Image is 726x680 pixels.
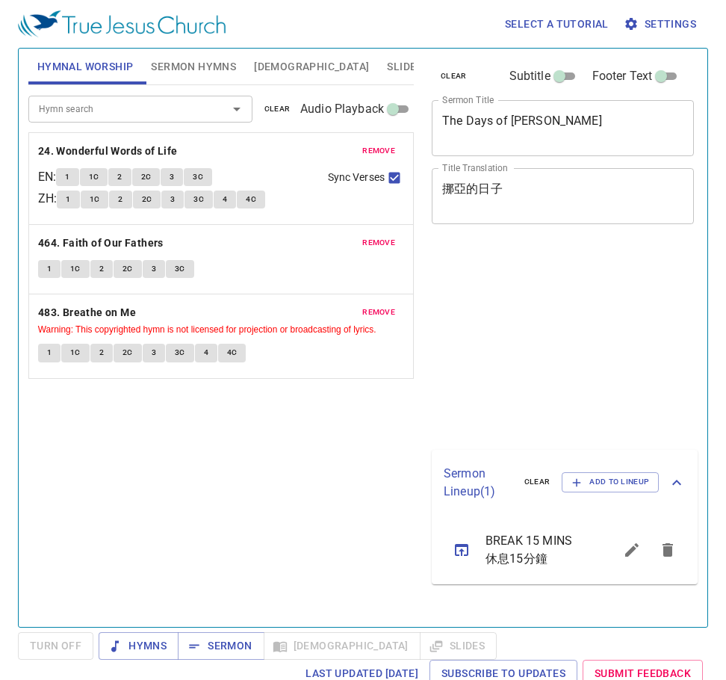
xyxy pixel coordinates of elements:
[56,168,78,186] button: 1
[254,58,369,76] span: [DEMOGRAPHIC_DATA]
[432,516,698,584] ul: sermon lineup list
[70,346,81,359] span: 1C
[117,170,122,184] span: 2
[195,344,217,362] button: 4
[109,191,131,208] button: 2
[328,170,385,185] span: Sync Verses
[353,142,404,160] button: remove
[264,102,291,116] span: clear
[170,193,175,206] span: 3
[151,58,236,76] span: Sermon Hymns
[432,67,476,85] button: clear
[499,10,615,38] button: Select a tutorial
[108,168,131,186] button: 2
[38,344,60,362] button: 1
[362,236,395,250] span: remove
[81,191,109,208] button: 1C
[65,170,69,184] span: 1
[353,303,404,321] button: remove
[161,191,184,208] button: 3
[223,193,227,206] span: 4
[90,344,113,362] button: 2
[184,191,213,208] button: 3C
[118,193,122,206] span: 2
[38,190,57,208] p: ZH :
[111,637,167,655] span: Hymns
[255,100,300,118] button: clear
[99,632,179,660] button: Hymns
[47,346,52,359] span: 1
[184,168,212,186] button: 3C
[38,142,180,161] button: 24. Wonderful Words of Life
[37,58,134,76] span: Hymnal Worship
[175,346,185,359] span: 3C
[143,344,165,362] button: 3
[57,191,79,208] button: 1
[562,472,659,492] button: Add to Lineup
[141,170,152,184] span: 2C
[444,465,512,501] p: Sermon Lineup ( 1 )
[61,260,90,278] button: 1C
[442,182,683,210] textarea: 挪亞的日子
[114,260,142,278] button: 2C
[621,10,702,38] button: Settings
[227,346,238,359] span: 4C
[152,346,156,359] span: 3
[61,344,90,362] button: 1C
[114,344,142,362] button: 2C
[38,303,136,322] b: 483. Breathe on Me
[99,262,104,276] span: 2
[237,191,265,208] button: 4C
[432,450,698,516] div: Sermon Lineup(1)clearAdd to Lineup
[218,344,246,362] button: 4C
[90,193,100,206] span: 1C
[152,262,156,276] span: 3
[571,475,649,489] span: Add to Lineup
[214,191,236,208] button: 4
[226,99,247,120] button: Open
[193,193,204,206] span: 3C
[38,234,166,253] button: 464. Faith of Our Fathers
[592,67,653,85] span: Footer Text
[18,10,226,37] img: True Jesus Church
[38,142,178,161] b: 24. Wonderful Words of Life
[166,260,194,278] button: 3C
[175,262,185,276] span: 3C
[161,168,183,186] button: 3
[441,69,467,83] span: clear
[178,632,264,660] button: Sermon
[38,260,60,278] button: 1
[142,193,152,206] span: 2C
[193,170,203,184] span: 3C
[99,346,104,359] span: 2
[426,240,643,444] iframe: from-child
[38,234,164,253] b: 464. Faith of Our Fathers
[505,15,609,34] span: Select a tutorial
[515,473,559,491] button: clear
[133,191,161,208] button: 2C
[170,170,174,184] span: 3
[509,67,550,85] span: Subtitle
[89,170,99,184] span: 1C
[362,144,395,158] span: remove
[38,324,376,335] small: Warning: This copyrighted hymn is not licensed for projection or broadcasting of lyrics.
[38,303,139,322] button: 483. Breathe on Me
[524,475,550,489] span: clear
[204,346,208,359] span: 4
[70,262,81,276] span: 1C
[47,262,52,276] span: 1
[190,637,252,655] span: Sermon
[387,58,422,76] span: Slides
[122,262,133,276] span: 2C
[485,532,578,568] span: BREAK 15 MINS 休息15分鐘
[90,260,113,278] button: 2
[362,306,395,319] span: remove
[627,15,696,34] span: Settings
[300,100,384,118] span: Audio Playback
[80,168,108,186] button: 1C
[38,168,56,186] p: EN :
[246,193,256,206] span: 4C
[442,114,683,142] textarea: The Days of [PERSON_NAME]
[143,260,165,278] button: 3
[132,168,161,186] button: 2C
